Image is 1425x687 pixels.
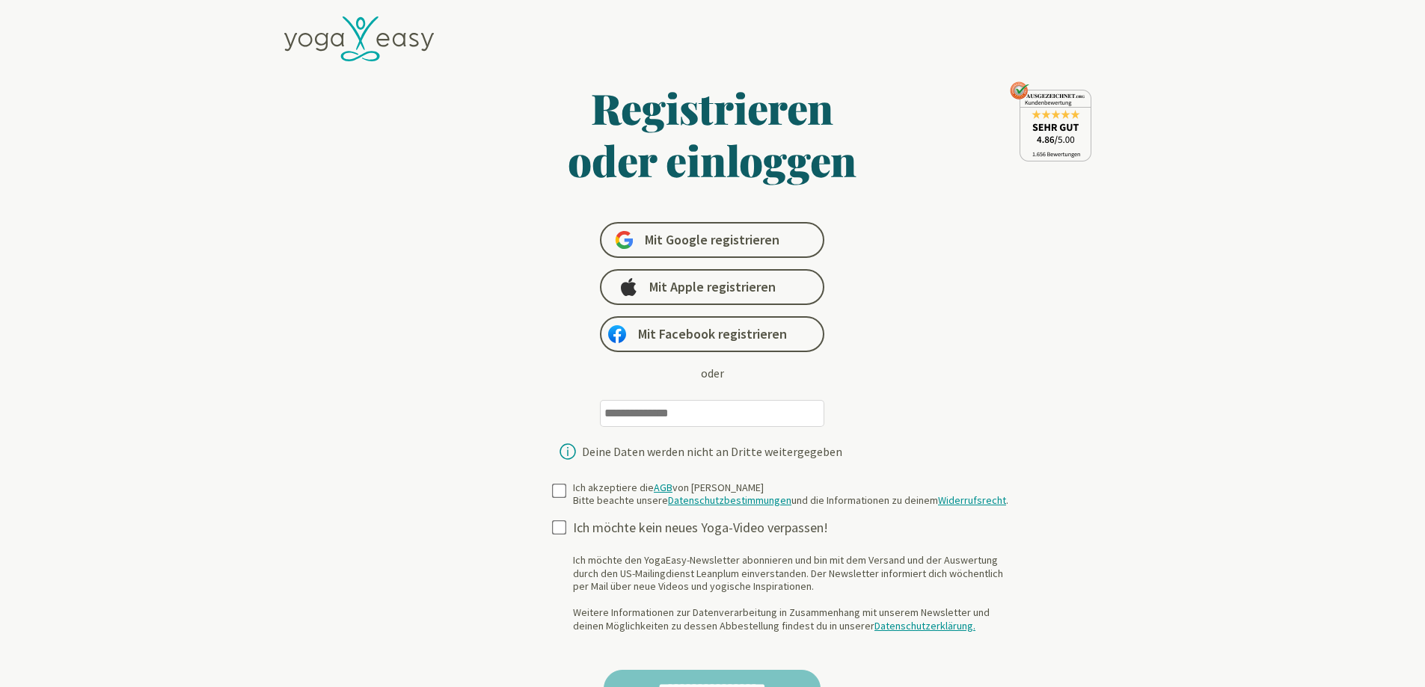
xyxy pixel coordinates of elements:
div: Deine Daten werden nicht an Dritte weitergegeben [582,446,842,458]
a: Widerrufsrecht [938,493,1006,507]
div: Ich akzeptiere die von [PERSON_NAME] Bitte beachte unsere und die Informationen zu deinem . [573,481,1008,508]
div: Ich möchte den YogaEasy-Newsletter abonnieren und bin mit dem Versand und der Auswertung durch de... [573,554,1020,632]
a: AGB [654,481,672,494]
a: Datenschutzerklärung. [874,619,975,632]
a: Mit Facebook registrieren [600,316,824,352]
a: Mit Google registrieren [600,222,824,258]
div: oder [701,364,724,382]
a: Datenschutzbestimmungen [668,493,791,507]
h1: Registrieren oder einloggen [423,81,1002,186]
div: Ich möchte kein neues Yoga-Video verpassen! [573,520,1020,537]
span: Mit Apple registrieren [649,278,776,296]
img: ausgezeichnet_seal.png [1010,81,1091,161]
span: Mit Facebook registrieren [638,325,787,343]
span: Mit Google registrieren [645,231,779,249]
a: Mit Apple registrieren [600,269,824,305]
